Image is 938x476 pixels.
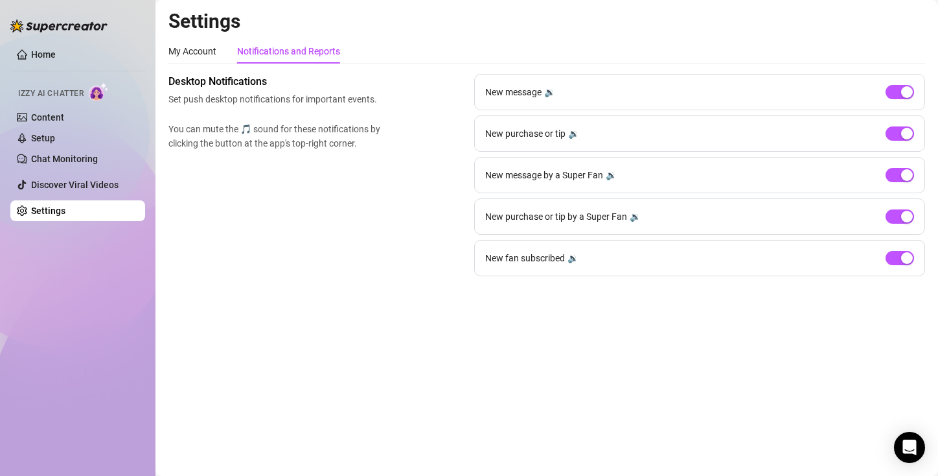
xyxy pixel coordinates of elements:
[31,49,56,60] a: Home
[606,168,617,182] div: 🔉
[10,19,108,32] img: logo-BBDzfeDw.svg
[630,209,641,224] div: 🔉
[31,154,98,164] a: Chat Monitoring
[168,74,386,89] span: Desktop Notifications
[568,126,579,141] div: 🔉
[237,44,340,58] div: Notifications and Reports
[31,133,55,143] a: Setup
[168,44,216,58] div: My Account
[89,82,109,101] img: AI Chatter
[544,85,555,99] div: 🔉
[168,92,386,106] span: Set push desktop notifications for important events.
[485,85,542,99] span: New message
[567,251,578,265] div: 🔉
[168,9,925,34] h2: Settings
[485,126,566,141] span: New purchase or tip
[485,209,627,224] span: New purchase or tip by a Super Fan
[31,206,65,216] a: Settings
[168,122,386,150] span: You can mute the 🎵 sound for these notifications by clicking the button at the app's top-right co...
[31,112,64,123] a: Content
[31,180,119,190] a: Discover Viral Videos
[894,432,925,463] div: Open Intercom Messenger
[485,168,603,182] span: New message by a Super Fan
[18,88,84,100] span: Izzy AI Chatter
[485,251,565,265] span: New fan subscribed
